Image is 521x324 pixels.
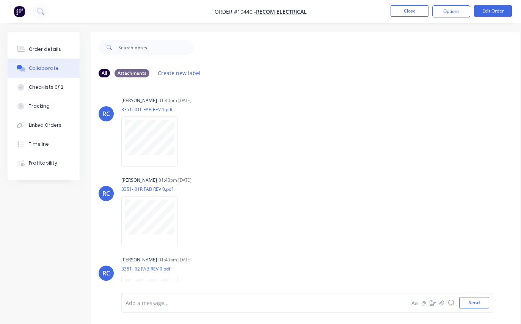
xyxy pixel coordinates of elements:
input: Search notes... [118,40,193,55]
button: Checklists 0/12 [8,78,80,97]
div: [PERSON_NAME] [121,97,157,104]
div: Profitability [29,160,57,167]
button: Collaborate [8,59,80,78]
button: Linked Orders [8,116,80,135]
div: Timeline [29,141,49,148]
div: Linked Orders [29,122,61,129]
div: [PERSON_NAME] [121,256,157,263]
button: Create new label [154,68,205,78]
div: 01:40pm [DATE] [158,97,191,104]
button: @ [419,298,428,307]
div: RC [102,269,110,278]
div: 01:40pm [DATE] [158,256,191,263]
p: 3351- 02 FAB REV 0.pdf [121,266,185,272]
div: Checklists 0/12 [29,84,63,91]
div: All [99,69,110,77]
div: [PERSON_NAME] [121,177,157,184]
button: Options [432,5,470,17]
div: Tracking [29,103,50,110]
div: Attachments [115,69,149,77]
p: 3351- 01L FAB REV 1.pdf [121,106,185,113]
p: 3351- 01R FAB REV 0.pdf [121,186,185,192]
div: 01:40pm [DATE] [158,177,191,184]
button: Profitability [8,154,80,173]
a: Recom Electrical [256,8,307,15]
div: RC [102,189,110,198]
button: ☺ [446,298,455,307]
span: Order #10440 - [215,8,256,15]
button: Send [459,297,489,308]
button: Aa [410,298,419,307]
button: Edit Order [474,5,512,17]
div: RC [102,109,110,118]
button: Tracking [8,97,80,116]
img: Factory [14,6,25,17]
button: Close [391,5,428,17]
div: Collaborate [29,65,59,72]
button: Order details [8,40,80,59]
div: Order details [29,46,61,53]
button: Timeline [8,135,80,154]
